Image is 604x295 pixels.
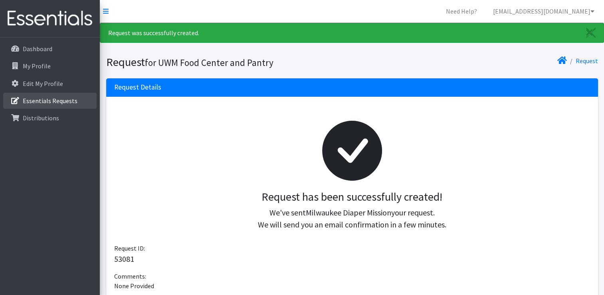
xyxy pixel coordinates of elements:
p: We've sent your request. We will send you an email confirmation in a few minutes. [121,207,584,231]
a: My Profile [3,58,97,74]
h1: Request [106,55,349,69]
div: Request was successfully created. [100,23,604,43]
p: Distributions [23,114,59,122]
img: HumanEssentials [3,5,97,32]
a: Need Help? [440,3,483,19]
span: None Provided [114,282,154,290]
span: Milwaukee Diaper Mission [306,207,391,217]
h3: Request has been successfully created! [121,190,584,204]
a: Request [576,57,598,65]
a: Essentials Requests [3,93,97,109]
p: Essentials Requests [23,97,77,105]
span: Comments: [114,272,146,280]
span: Request ID: [114,244,145,252]
p: 53081 [114,253,590,265]
p: Dashboard [23,45,52,53]
a: Distributions [3,110,97,126]
a: Close [578,23,604,42]
a: [EMAIL_ADDRESS][DOMAIN_NAME] [487,3,601,19]
p: Edit My Profile [23,80,63,88]
p: My Profile [23,62,51,70]
small: for UWM Food Center and Pantry [145,57,273,68]
h3: Request Details [114,83,161,92]
a: Dashboard [3,41,97,57]
a: Edit My Profile [3,76,97,92]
